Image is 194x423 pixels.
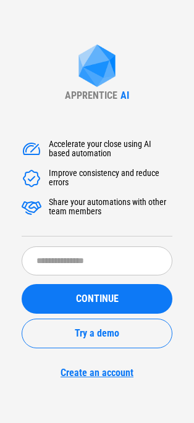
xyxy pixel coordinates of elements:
[22,319,172,348] button: Try a demo
[120,90,129,101] div: AI
[76,294,119,304] span: CONTINUE
[65,90,117,101] div: APPRENTICE
[49,198,172,217] div: Share your automations with other team members
[75,329,119,338] span: Try a demo
[72,44,122,90] img: Apprentice AI
[22,284,172,314] button: CONTINUE
[49,169,172,188] div: Improve consistency and reduce errors
[22,367,172,379] a: Create an account
[49,140,172,159] div: Accelerate your close using AI based automation
[22,198,41,217] img: Accelerate
[22,140,41,159] img: Accelerate
[22,169,41,188] img: Accelerate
